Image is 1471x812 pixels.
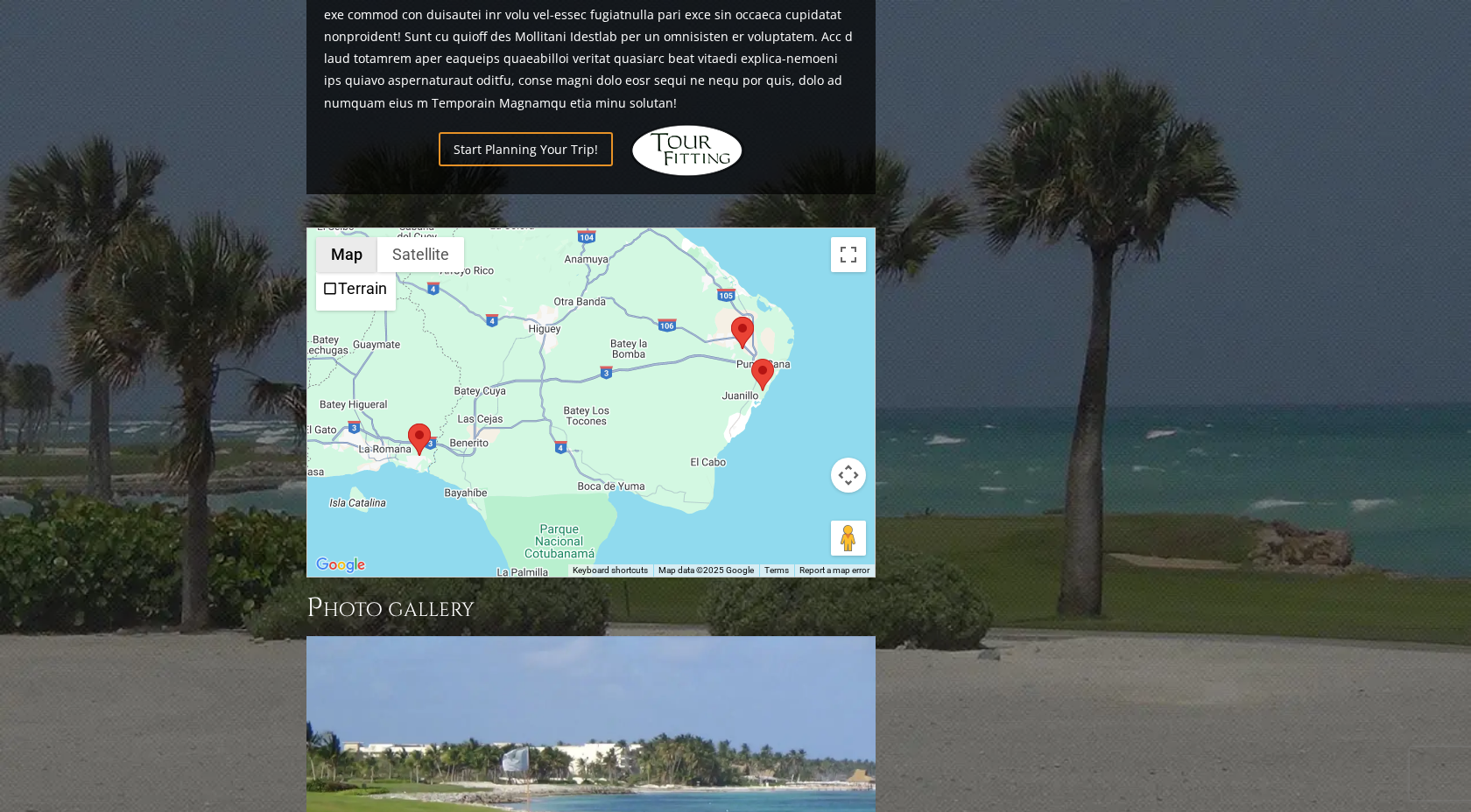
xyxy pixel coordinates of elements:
[316,237,377,272] button: Show street map
[439,132,613,166] a: Start Planning Your Trip!
[312,554,370,577] a: Open this area in Google Maps (opens a new window)
[377,237,464,272] button: Show satellite imagery
[630,124,744,177] img: Hidden Links
[831,521,866,556] button: Drag Pegman onto the map to open Street View
[831,237,866,272] button: Toggle fullscreen view
[764,565,789,575] a: Terms
[799,565,869,575] a: Report a map error
[573,564,648,577] button: Keyboard shortcuts
[658,565,754,575] span: Map data ©2025 Google
[831,458,866,493] button: Map camera controls
[316,272,396,311] ul: Show street map
[306,591,876,626] h3: Photo Gallery
[318,274,394,302] li: Terrain
[312,554,370,577] img: Google
[338,279,387,297] label: Terrain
